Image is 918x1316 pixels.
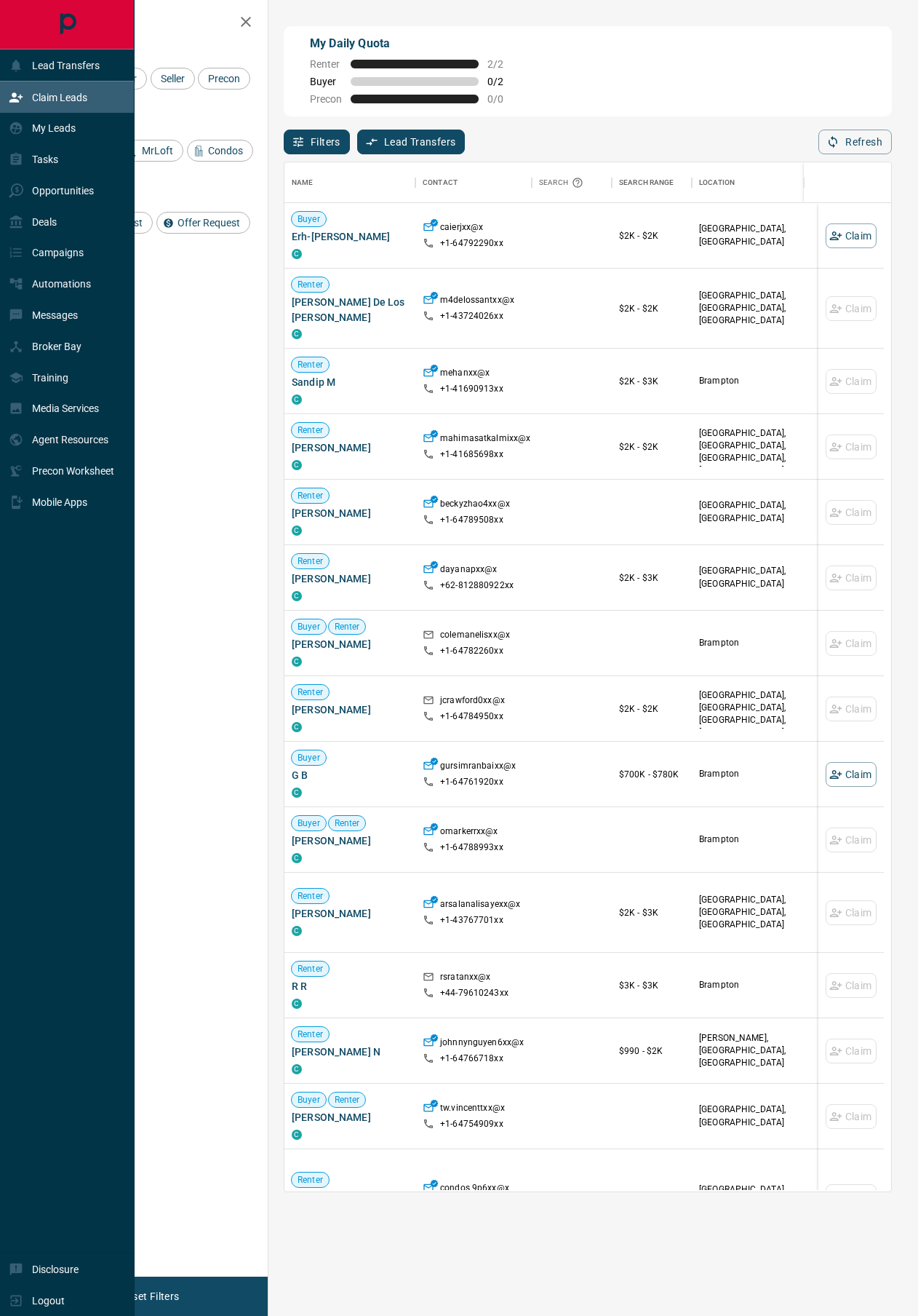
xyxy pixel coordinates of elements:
span: Renter [329,817,366,830]
p: +44- 79610243xx [440,987,508,999]
div: condos.ca [292,249,302,259]
p: $2K - $3K [619,906,684,919]
div: condos.ca [292,395,302,405]
div: condos.ca [292,722,302,732]
div: condos.ca [292,329,302,339]
p: omarkerrxx@x [440,825,498,841]
span: Renter [292,490,329,502]
p: [GEOGRAPHIC_DATA], [GEOGRAPHIC_DATA], [GEOGRAPHIC_DATA], [GEOGRAPHIC_DATA] [699,689,815,740]
p: jcrawford0xx@x [440,694,505,710]
p: $990 - $2K [619,1045,684,1058]
div: condos.ca [292,460,302,470]
div: Location [692,162,823,203]
p: [PERSON_NAME], [GEOGRAPHIC_DATA], [GEOGRAPHIC_DATA] [699,1032,815,1069]
span: [PERSON_NAME] [292,833,408,848]
span: Seller [156,73,190,84]
p: +62- 812880922xx [440,579,514,592]
span: [PERSON_NAME] [292,637,408,651]
div: condos.ca [292,853,302,863]
button: Claim [826,762,877,787]
span: Buyer [292,621,326,633]
div: condos.ca [292,926,302,936]
span: Renter [310,58,342,70]
p: +1- 64766718xx [440,1053,503,1065]
div: Contact [423,162,458,203]
p: +1- 64788993xx [440,841,503,854]
p: [GEOGRAPHIC_DATA], [GEOGRAPHIC_DATA] [699,499,815,524]
div: condos.ca [292,657,302,667]
div: Search Range [612,162,692,203]
div: Search [539,162,587,203]
span: Renter [292,963,329,975]
span: [PERSON_NAME] [292,702,408,717]
button: Claim [826,223,877,248]
div: Precon [198,68,250,90]
div: MrLoft [121,140,183,162]
p: +1- 64761920xx [440,776,503,788]
p: $2K - $2K [619,702,684,716]
span: Renter [292,1028,329,1041]
span: Buyer [292,752,326,764]
p: +1- 64784950xx [440,710,503,723]
span: [PERSON_NAME] [292,906,408,921]
p: Brampton [699,637,815,649]
span: 0 / 2 [487,76,519,87]
p: My Daily Quota [310,35,519,52]
p: dayanapxx@x [440,563,497,579]
p: +1- 41685698xx [440,448,503,461]
p: $700K - $780K [619,768,684,781]
p: mahimasatkalmixx@x [440,432,530,448]
p: $2K - $3K [619,375,684,388]
span: Renter [292,890,329,903]
button: Refresh [818,130,892,154]
button: Lead Transfers [357,130,466,154]
div: condos.ca [292,591,302,601]
div: Search Range [619,162,674,203]
span: MrLoft [137,145,178,156]
div: condos.ca [292,999,302,1009]
span: Sandip M [292,375,408,389]
p: $2K - $2K [619,302,684,315]
p: mehanxx@x [440,367,490,382]
div: Contact [415,162,532,203]
p: arsalanalisayexx@x [440,898,520,913]
div: condos.ca [292,788,302,798]
div: Seller [151,68,195,90]
div: Condos [187,140,253,162]
span: Precon [203,73,245,84]
button: Reset Filters [111,1284,188,1309]
span: Renter [329,1094,366,1106]
div: condos.ca [292,526,302,536]
span: [PERSON_NAME] [292,506,408,520]
span: G B [292,768,408,782]
span: [PERSON_NAME] [292,440,408,455]
p: beckyzhao4xx@x [440,498,510,513]
span: [PERSON_NAME] N [292,1045,408,1059]
span: Renter [292,686,329,699]
span: Renter [292,279,329,291]
p: +1- 64782260xx [440,645,503,657]
p: +1- 64754909xx [440,1118,503,1130]
p: gursimranbaixx@x [440,760,516,775]
div: Name [284,162,415,203]
p: [GEOGRAPHIC_DATA], [GEOGRAPHIC_DATA], [GEOGRAPHIC_DATA] [699,290,815,327]
p: [GEOGRAPHIC_DATA], [GEOGRAPHIC_DATA] [699,565,815,590]
p: [GEOGRAPHIC_DATA], [GEOGRAPHIC_DATA], [GEOGRAPHIC_DATA], [GEOGRAPHIC_DATA] [699,427,815,477]
div: condos.ca [292,1064,302,1074]
span: R R [292,979,408,994]
p: $3K - $3K [619,979,684,992]
span: Renter [292,359,329,371]
p: [GEOGRAPHIC_DATA], [GEOGRAPHIC_DATA], [GEOGRAPHIC_DATA] [699,894,815,931]
div: Location [699,162,735,203]
p: [GEOGRAPHIC_DATA], [GEOGRAPHIC_DATA] [699,223,815,247]
p: +1- 64792290xx [440,237,503,250]
span: Renter [292,424,329,437]
p: Brampton [699,375,815,387]
p: m4delossantxx@x [440,294,514,309]
p: +1- 41690913xx [440,383,503,395]
p: rsratanxx@x [440,971,490,986]
button: Filters [284,130,350,154]
p: $0 - $3K [619,1190,684,1203]
span: Renter [329,621,366,633]
span: Buyer [292,817,326,830]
